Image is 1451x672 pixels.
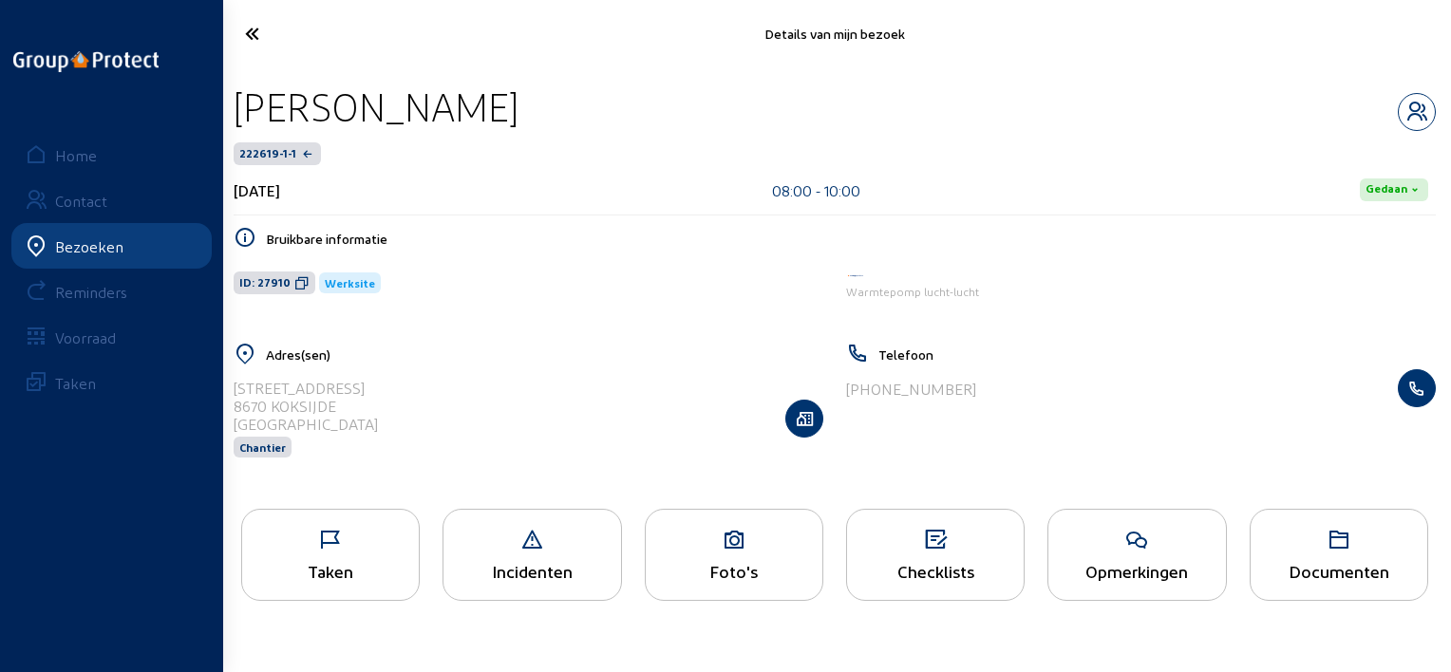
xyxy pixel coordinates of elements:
div: Taken [55,374,96,392]
a: Home [11,132,212,177]
div: Voorraad [55,328,116,346]
div: Details van mijn bezoek [424,26,1245,42]
div: 08:00 - 10:00 [772,181,860,199]
h5: Adres(sen) [266,346,823,363]
a: Contact [11,177,212,223]
div: Checklists [847,561,1024,581]
a: Bezoeken [11,223,212,269]
h5: Bruikbare informatie [266,231,1436,247]
div: Incidenten [443,561,620,581]
a: Voorraad [11,314,212,360]
span: Warmtepomp lucht-lucht [846,285,979,298]
div: Reminders [55,283,127,301]
span: ID: 27910 [239,275,291,290]
span: 222619-1-1 [239,146,296,161]
div: Opmerkingen [1048,561,1225,581]
span: Gedaan [1366,182,1407,197]
a: Reminders [11,269,212,314]
div: [PERSON_NAME] [234,83,518,131]
div: Contact [55,192,107,210]
div: [PHONE_NUMBER] [846,380,976,398]
div: [GEOGRAPHIC_DATA] [234,415,378,433]
img: Energy Protect HVAC [846,273,865,278]
span: Werksite [325,276,375,289]
div: Foto's [646,561,822,581]
div: Documenten [1251,561,1427,581]
div: Bezoeken [55,237,123,255]
div: [STREET_ADDRESS] [234,379,378,397]
h5: Telefoon [878,346,1436,363]
div: Taken [242,561,419,581]
div: [DATE] [234,181,280,199]
span: Chantier [239,440,286,454]
img: logo-oneline.png [13,51,159,72]
a: Taken [11,360,212,405]
div: 8670 KOKSIJDE [234,397,378,415]
div: Home [55,146,97,164]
